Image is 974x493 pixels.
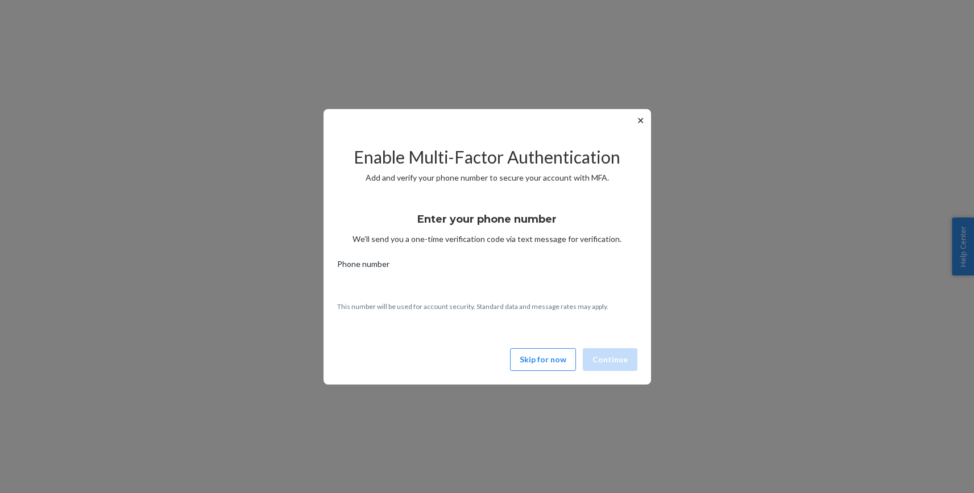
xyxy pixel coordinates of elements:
[583,348,637,371] button: Continue
[510,348,576,371] button: Skip for now
[337,172,637,183] p: Add and verify your phone number to secure your account with MFA.
[337,302,637,311] p: This number will be used for account security. Standard data and message rates may apply.
[635,114,646,127] button: ✕
[337,258,389,274] span: Phone number
[337,148,637,166] h2: Enable Multi-Factor Authentication
[337,203,637,245] div: We’ll send you a one-time verification code via text message for verification.
[417,212,557,227] h3: Enter your phone number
